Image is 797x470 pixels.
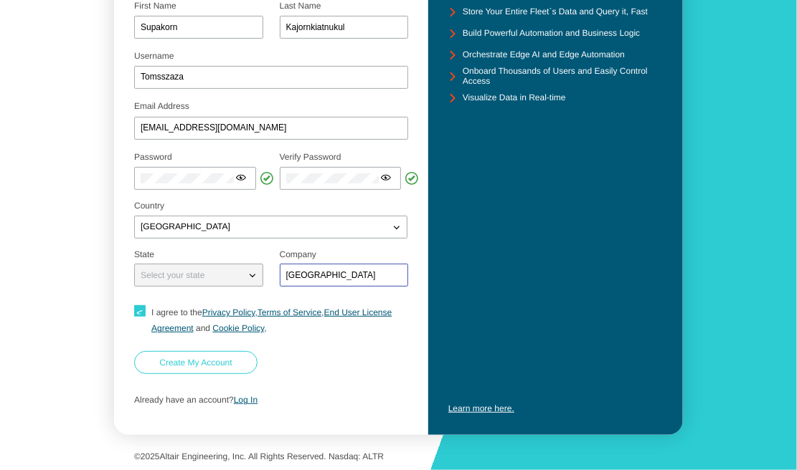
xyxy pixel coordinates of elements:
[463,93,566,103] unity-typography: Visualize Data in Real-time
[134,101,189,111] label: Email Address
[151,307,392,333] span: I agree to the , , ,
[463,7,648,17] unity-typography: Store Your Entire Fleet`s Data and Query it, Fast
[448,278,663,398] iframe: YouTube video player
[202,307,255,317] a: Privacy Policy
[258,307,321,317] a: Terms of Service
[463,29,640,39] unity-typography: Build Powerful Automation and Business Logic
[448,403,514,413] a: Learn more here.
[463,50,625,60] unity-typography: Orchestrate Edge AI and Edge Automation
[134,51,174,61] label: Username
[134,395,407,406] p: Already have an account?
[196,323,210,333] span: and
[212,323,264,333] a: Cookie Policy
[134,452,663,462] p: © Altair Engineering, Inc. All Rights Reserved. Nasdaq: ALTR
[280,152,341,162] label: Verify Password
[463,67,663,87] unity-typography: Onboard Thousands of Users and Easily Control Access
[134,152,172,162] label: Password
[141,451,160,461] span: 2025
[234,395,258,405] a: Log In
